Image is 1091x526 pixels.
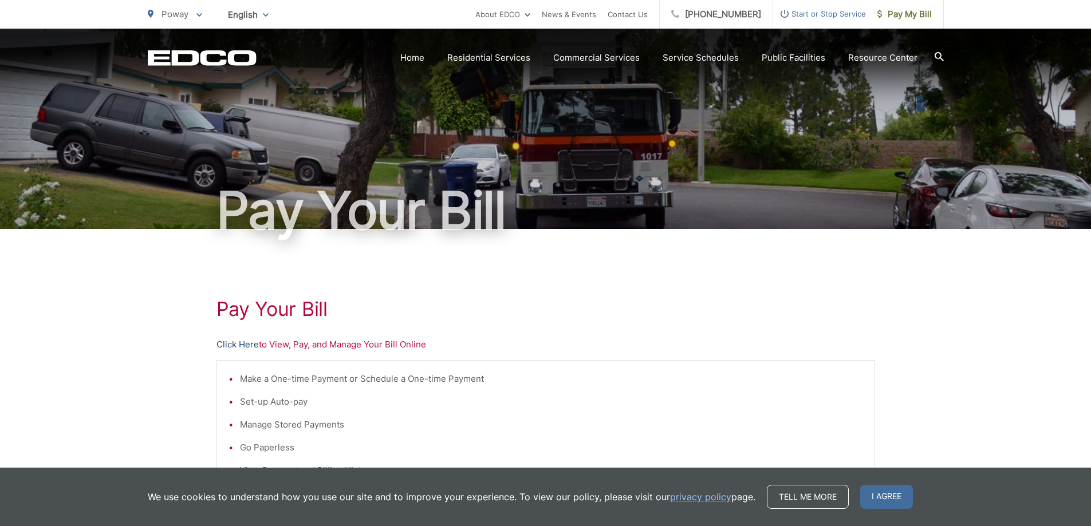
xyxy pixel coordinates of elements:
[162,9,188,19] span: Poway
[663,51,739,65] a: Service Schedules
[216,338,875,351] p: to View, Pay, and Manage Your Bill Online
[762,51,825,65] a: Public Facilities
[553,51,640,65] a: Commercial Services
[542,7,596,21] a: News & Events
[447,51,530,65] a: Residential Services
[148,182,944,239] h1: Pay Your Bill
[240,418,863,432] li: Manage Stored Payments
[475,7,530,21] a: About EDCO
[400,51,424,65] a: Home
[216,298,875,321] h1: Pay Your Bill
[670,490,731,504] a: privacy policy
[608,7,648,21] a: Contact Us
[767,485,849,509] a: Tell me more
[219,5,277,25] span: English
[216,338,259,351] a: Click Here
[148,490,755,504] p: We use cookies to understand how you use our site and to improve your experience. To view our pol...
[240,372,863,386] li: Make a One-time Payment or Schedule a One-time Payment
[148,50,257,66] a: EDCD logo. Return to the homepage.
[240,395,863,409] li: Set-up Auto-pay
[848,51,917,65] a: Resource Center
[240,441,863,454] li: Go Paperless
[240,464,863,477] li: View Payment and Billing History
[877,7,932,21] span: Pay My Bill
[860,485,913,509] span: I agree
